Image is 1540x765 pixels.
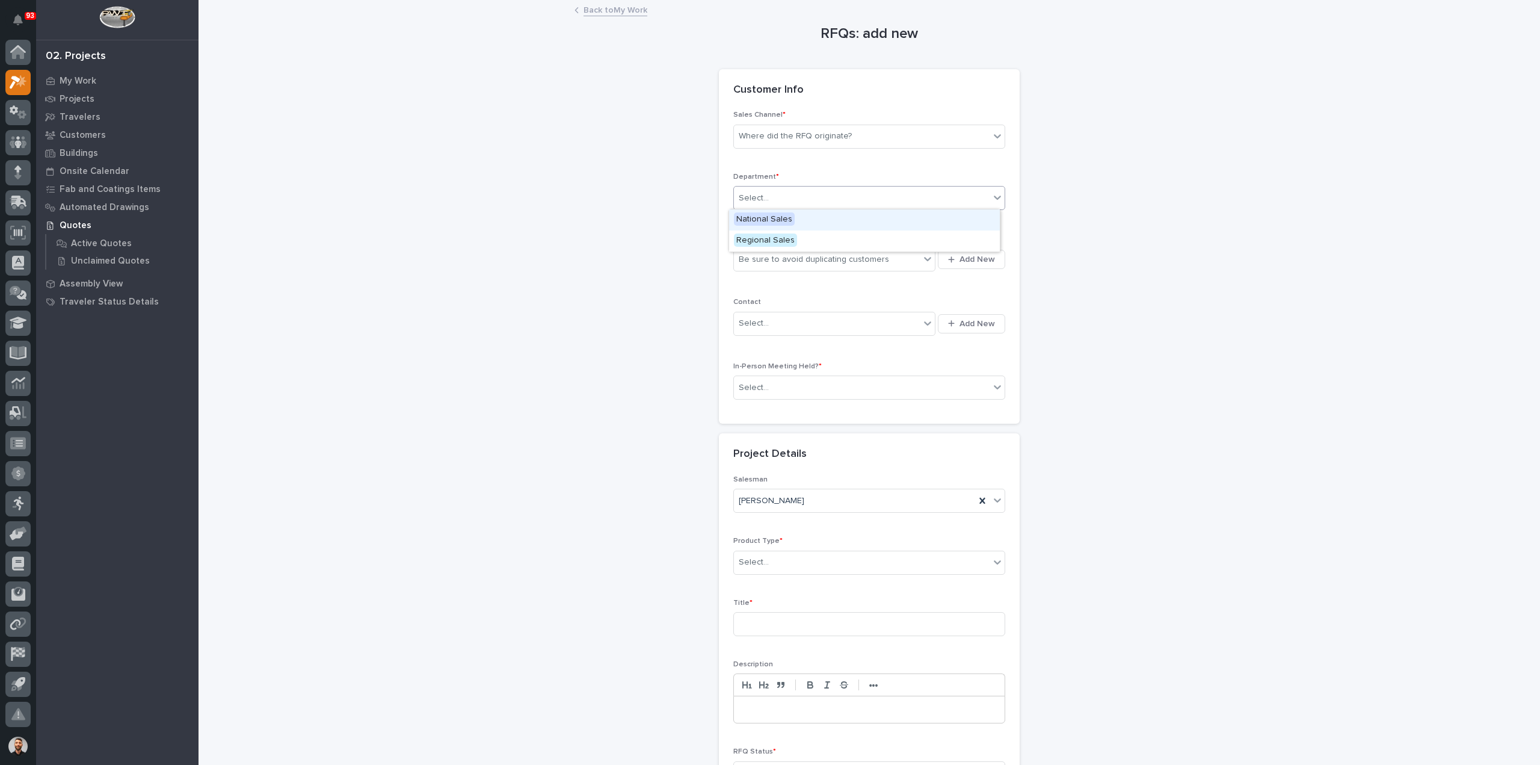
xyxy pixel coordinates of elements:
div: Regional Sales [729,231,1000,252]
strong: ••• [869,681,878,690]
h1: RFQs: add new [719,25,1020,43]
span: Regional Sales [734,234,797,247]
span: RFQ Status [733,748,776,755]
a: Active Quotes [46,235,199,252]
p: Automated Drawings [60,202,149,213]
a: Customers [36,126,199,144]
p: Customers [60,130,106,141]
p: Fab and Coatings Items [60,184,161,195]
a: Quotes [36,216,199,234]
div: Select... [739,382,769,394]
p: Traveler Status Details [60,297,159,308]
a: Fab and Coatings Items [36,180,199,198]
a: Back toMy Work [584,2,647,16]
a: Projects [36,90,199,108]
a: Assembly View [36,274,199,293]
p: Onsite Calendar [60,166,129,177]
div: Be sure to avoid duplicating customers [739,253,889,266]
a: My Work [36,72,199,90]
span: Add New [959,318,995,329]
button: ••• [865,678,882,692]
div: Select... [739,192,769,205]
p: Active Quotes [71,238,132,249]
span: [PERSON_NAME] [739,495,804,507]
a: Travelers [36,108,199,126]
span: Add New [959,254,995,265]
span: Title [733,599,753,607]
div: Select... [739,317,769,330]
p: My Work [60,76,96,87]
h2: Project Details [733,448,807,461]
button: Add New [938,314,1005,333]
p: 93 [26,11,34,20]
button: Add New [938,250,1005,269]
a: Traveler Status Details [36,293,199,311]
a: Automated Drawings [36,198,199,216]
p: Quotes [60,220,91,231]
span: National Sales [734,212,795,226]
div: Notifications93 [15,14,31,34]
span: Salesman [733,476,768,483]
span: Product Type [733,537,783,545]
span: Sales Channel [733,111,786,119]
a: Buildings [36,144,199,162]
button: Notifications [5,7,31,33]
h2: Customer Info [733,84,804,97]
p: Projects [60,94,94,105]
a: Unclaimed Quotes [46,252,199,269]
img: Workspace Logo [99,6,135,28]
a: Onsite Calendar [36,162,199,180]
p: Unclaimed Quotes [71,256,150,267]
span: Description [733,661,773,668]
span: Department [733,173,779,181]
p: Buildings [60,148,98,159]
p: Travelers [60,112,100,123]
div: National Sales [729,209,1000,231]
p: Assembly View [60,279,123,290]
div: Select... [739,556,769,569]
span: In-Person Meeting Held? [733,363,822,370]
div: Where did the RFQ originate? [739,130,852,143]
span: Contact [733,299,761,306]
button: users-avatar [5,734,31,759]
div: 02. Projects [46,50,106,63]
